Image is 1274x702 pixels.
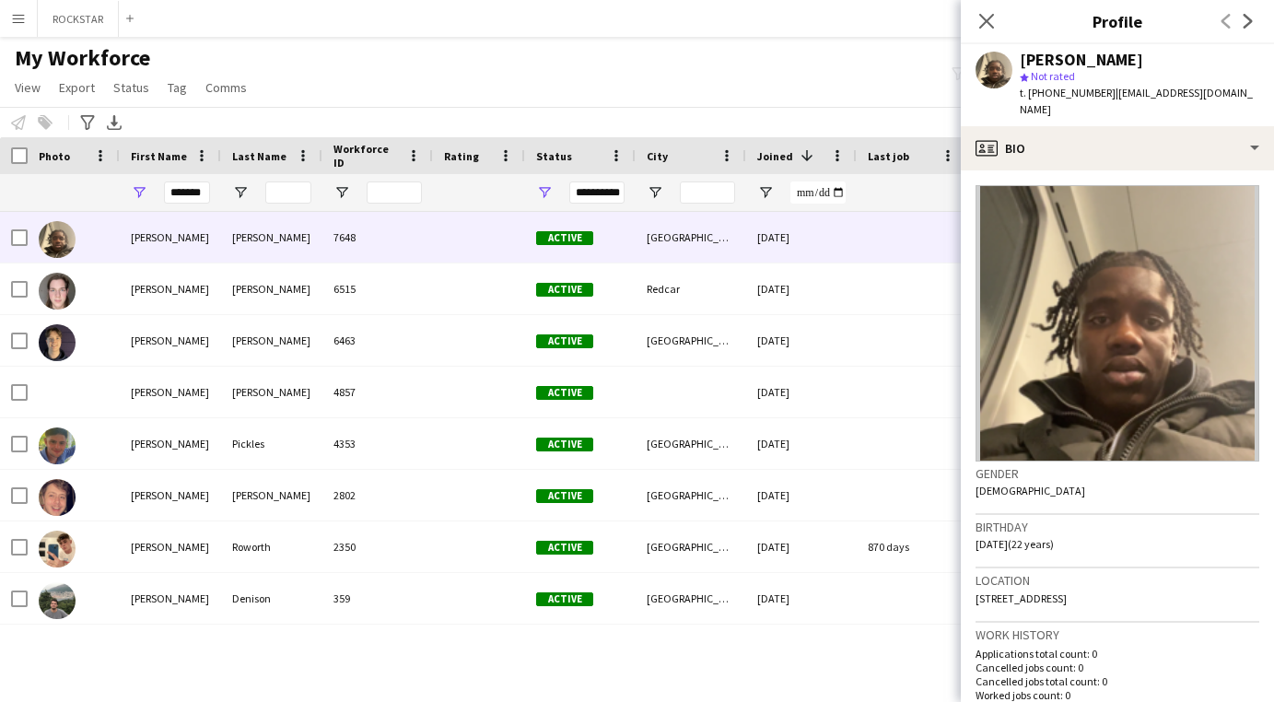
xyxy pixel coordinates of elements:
div: [DATE] [746,573,857,624]
div: 359 [322,573,433,624]
button: Open Filter Menu [232,184,249,201]
input: City Filter Input [680,181,735,204]
button: ROCKSTAR [38,1,119,37]
img: Bradley Nolan [39,324,76,361]
button: Open Filter Menu [131,184,147,201]
div: [PERSON_NAME] [120,315,221,366]
div: [DATE] [746,418,857,469]
div: [PERSON_NAME] [120,521,221,572]
span: [DEMOGRAPHIC_DATA] [976,484,1085,497]
a: Tag [160,76,194,99]
span: t. [PHONE_NUMBER] [1020,86,1116,99]
img: Bradley Pickles [39,427,76,464]
div: [PERSON_NAME] [1020,52,1143,68]
p: Worked jobs count: 0 [976,688,1259,702]
div: Denison [221,573,322,624]
div: 2350 [322,521,433,572]
button: Open Filter Menu [757,184,774,201]
div: 6463 [322,315,433,366]
app-action-btn: Export XLSX [103,111,125,134]
input: Last Name Filter Input [265,181,311,204]
span: Status [113,79,149,96]
span: Export [59,79,95,96]
div: 4857 [322,367,433,417]
div: [DATE] [746,521,857,572]
div: [DATE] [746,367,857,417]
p: Cancelled jobs total count: 0 [976,674,1259,688]
span: My Workforce [15,44,150,72]
p: Applications total count: 0 [976,647,1259,661]
div: [PERSON_NAME] [221,263,322,314]
div: [PERSON_NAME] [120,573,221,624]
span: Joined [757,149,793,163]
span: Active [536,541,593,555]
span: [STREET_ADDRESS] [976,591,1067,605]
span: Rating [444,149,479,163]
div: [GEOGRAPHIC_DATA] [636,212,746,263]
a: Comms [198,76,254,99]
span: Not rated [1031,69,1075,83]
img: Bradley Lloyd [39,479,76,516]
input: First Name Filter Input [164,181,210,204]
h3: Work history [976,626,1259,643]
span: Active [536,489,593,503]
a: Status [106,76,157,99]
div: [PERSON_NAME] [120,367,221,417]
div: 2802 [322,470,433,521]
img: Bradley Denison [39,582,76,619]
div: [GEOGRAPHIC_DATA] [636,470,746,521]
span: Comms [205,79,247,96]
img: Bradley Badu-Kusi [39,221,76,258]
span: Active [536,283,593,297]
span: Status [536,149,572,163]
span: Active [536,334,593,348]
div: [DATE] [746,315,857,366]
div: [DATE] [746,263,857,314]
div: [DATE] [746,470,857,521]
div: [GEOGRAPHIC_DATA] [636,418,746,469]
app-action-btn: Advanced filters [76,111,99,134]
div: [GEOGRAPHIC_DATA] [636,573,746,624]
span: City [647,149,668,163]
img: Crew avatar or photo [976,185,1259,462]
div: [PERSON_NAME] [221,315,322,366]
span: | [EMAIL_ADDRESS][DOMAIN_NAME] [1020,86,1253,116]
h3: Birthday [976,519,1259,535]
h3: Profile [961,9,1274,33]
span: Last Name [232,149,286,163]
div: Roworth [221,521,322,572]
span: Photo [39,149,70,163]
span: Active [536,386,593,400]
div: Bio [961,126,1274,170]
span: Workforce ID [333,142,400,170]
div: [PERSON_NAME] [120,418,221,469]
input: Joined Filter Input [790,181,846,204]
div: 4353 [322,418,433,469]
img: Bradley Sills [39,273,76,310]
span: Tag [168,79,187,96]
div: Pickles [221,418,322,469]
span: Active [536,592,593,606]
div: 6515 [322,263,433,314]
img: Bradley Roworth [39,531,76,567]
h3: Location [976,572,1259,589]
span: View [15,79,41,96]
span: First Name [131,149,187,163]
p: Cancelled jobs count: 0 [976,661,1259,674]
span: Last job [868,149,909,163]
span: Active [536,438,593,451]
div: [PERSON_NAME] [221,212,322,263]
span: [DATE] (22 years) [976,537,1054,551]
a: View [7,76,48,99]
a: Export [52,76,102,99]
span: Active [536,231,593,245]
button: Open Filter Menu [333,184,350,201]
button: Open Filter Menu [536,184,553,201]
div: 7648 [322,212,433,263]
div: [GEOGRAPHIC_DATA] [636,521,746,572]
div: [PERSON_NAME] [120,470,221,521]
div: [PERSON_NAME] [221,470,322,521]
div: [PERSON_NAME] [120,212,221,263]
button: Open Filter Menu [647,184,663,201]
div: [PERSON_NAME] [120,263,221,314]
